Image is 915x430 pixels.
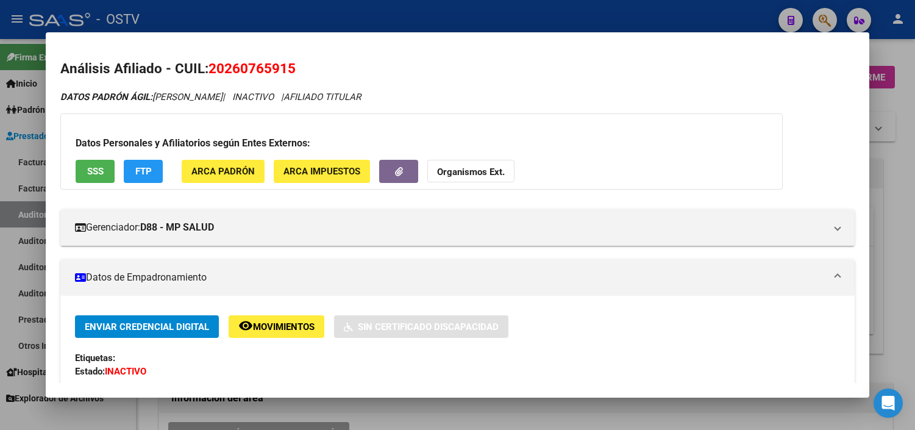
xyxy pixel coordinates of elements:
button: Sin Certificado Discapacidad [334,315,508,338]
button: ARCA Impuestos [274,160,370,182]
span: Movimientos [253,321,315,332]
span: SSS [87,167,104,177]
span: AFILIADO TITULAR [283,91,361,102]
mat-expansion-panel-header: Datos de Empadronamiento [60,259,855,296]
span: ARCA Padrón [191,167,255,177]
span: Sin Certificado Discapacidad [358,321,499,332]
button: ARCA Padrón [182,160,265,182]
mat-panel-title: Gerenciador: [75,220,825,235]
mat-panel-title: Datos de Empadronamiento [75,270,825,285]
span: FTP [135,167,152,177]
button: Organismos Ext. [427,160,514,182]
button: FTP [124,160,163,182]
span: ARCA Impuestos [283,167,360,177]
strong: D88 - MP SALUD [140,220,214,235]
mat-expansion-panel-header: Gerenciador:D88 - MP SALUD [60,209,855,246]
mat-icon: remove_red_eye [238,318,253,333]
strong: INACTIVO [105,366,146,377]
strong: Organismos Ext. [437,167,505,178]
button: SSS [76,160,115,182]
h2: Análisis Afiliado - CUIL: [60,59,855,79]
div: Open Intercom Messenger [874,389,903,418]
strong: DATOS PADRÓN ÁGIL: [60,91,152,102]
button: Movimientos [229,315,324,338]
button: Enviar Credencial Digital [75,315,219,338]
span: [PERSON_NAME] [60,91,223,102]
strong: Estado: [75,366,105,377]
strong: Etiquetas: [75,353,115,364]
h3: Datos Personales y Afiliatorios según Entes Externos: [76,136,767,151]
span: Enviar Credencial Digital [85,321,209,332]
i: | INACTIVO | [60,91,361,102]
span: 20260765915 [208,60,296,76]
